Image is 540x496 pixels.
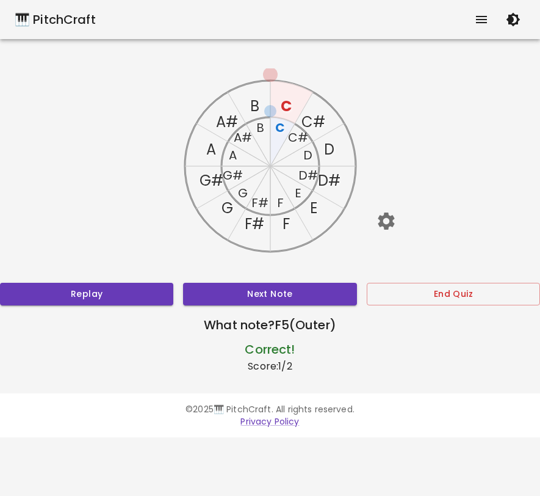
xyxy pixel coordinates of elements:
[183,283,356,305] button: Next Note
[276,194,283,211] text: F
[233,129,251,146] text: A#
[275,119,285,136] text: C
[280,96,291,116] text: C
[298,167,317,184] text: D#
[250,96,259,116] text: B
[467,5,496,34] button: show more
[237,184,247,202] text: G
[199,170,223,191] text: G#
[309,198,317,218] text: E
[324,139,334,159] text: D
[317,170,340,191] text: D#
[251,194,268,211] text: F#
[367,283,540,305] button: End Quiz
[228,147,236,164] text: A
[301,112,325,132] text: C#
[15,10,96,29] a: 🎹 PitchCraft
[303,147,312,164] text: D
[206,139,216,159] text: A
[294,184,301,202] text: E
[216,112,238,132] text: A#
[221,198,232,218] text: G
[244,214,264,234] text: F#
[240,415,299,428] a: Privacy Policy
[282,214,289,234] text: F
[222,167,242,184] text: G#
[15,403,525,415] p: © 2025 🎹 PitchCraft. All rights reserved.
[256,119,264,136] text: B
[287,129,308,146] text: C#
